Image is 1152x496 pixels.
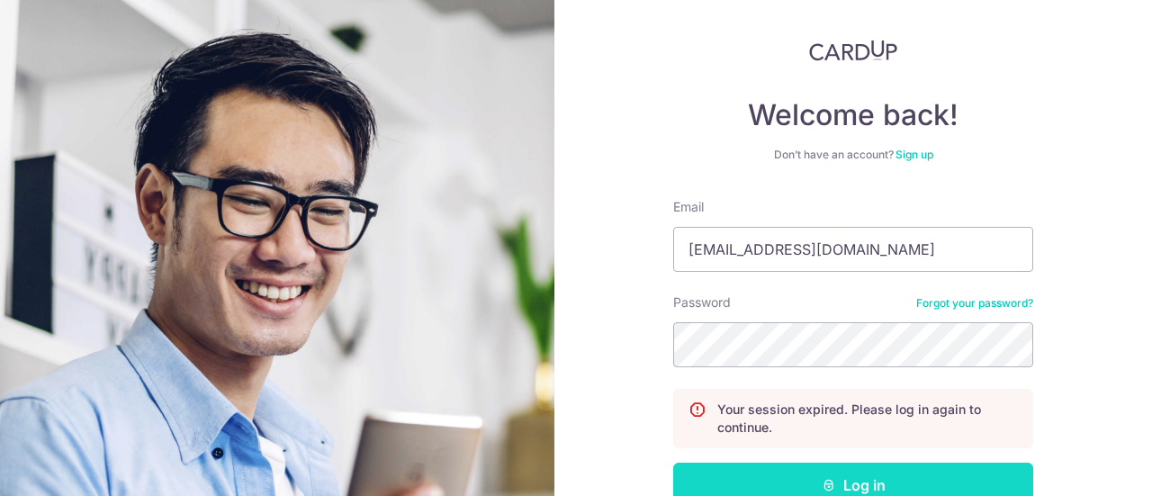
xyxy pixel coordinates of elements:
a: Forgot your password? [916,296,1033,311]
label: Password [673,293,731,311]
h4: Welcome back! [673,97,1033,133]
img: CardUp Logo [809,40,897,61]
label: Email [673,198,704,216]
input: Enter your Email [673,227,1033,272]
a: Sign up [895,148,933,161]
p: Your session expired. Please log in again to continue. [717,401,1018,437]
div: Don’t have an account? [673,148,1033,162]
